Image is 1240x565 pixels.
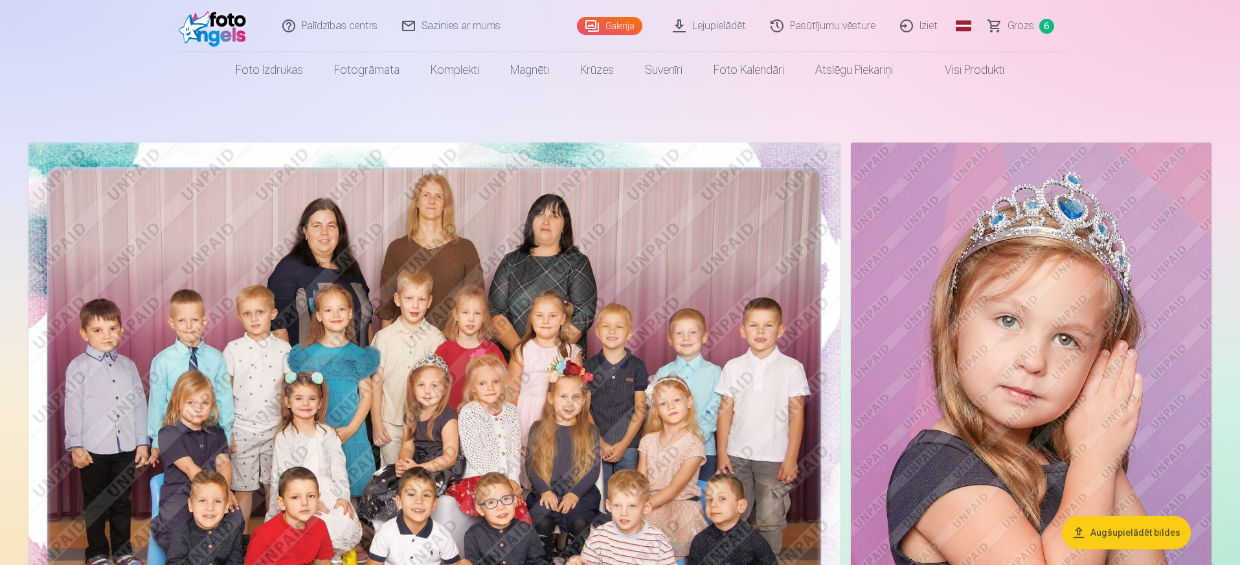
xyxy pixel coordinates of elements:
[1039,19,1054,34] span: 6
[908,52,1020,88] a: Visi produkti
[629,52,698,88] a: Suvenīri
[698,52,800,88] a: Foto kalendāri
[1008,18,1034,34] span: Grozs
[415,52,495,88] a: Komplekti
[220,52,319,88] a: Foto izdrukas
[495,52,565,88] a: Magnēti
[1062,516,1191,549] button: Augšupielādēt bildes
[565,52,629,88] a: Krūzes
[800,52,908,88] a: Atslēgu piekariņi
[179,5,253,47] img: /fa1
[319,52,415,88] a: Fotogrāmata
[577,17,642,35] a: Galerija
